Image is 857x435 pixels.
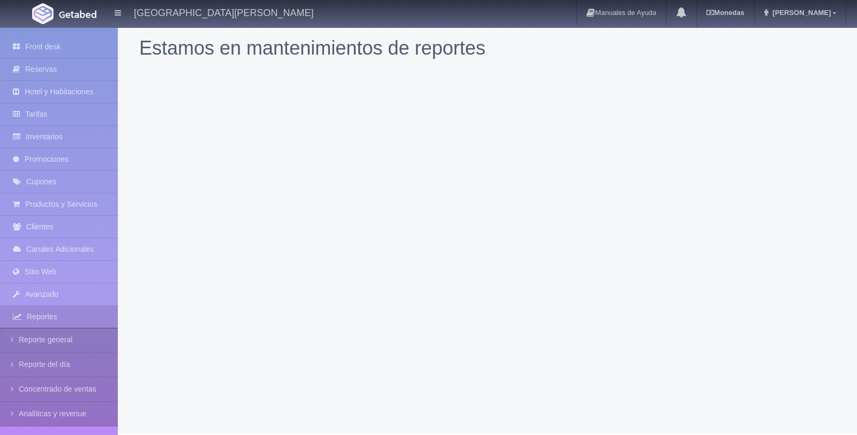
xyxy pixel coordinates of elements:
[139,37,836,59] h1: Estamos en mantenimientos de reportes
[706,9,744,17] b: Monedas
[134,5,313,19] h4: [GEOGRAPHIC_DATA][PERSON_NAME]
[32,3,54,24] img: Getabed
[770,9,831,17] span: [PERSON_NAME]
[59,10,96,18] img: Getabed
